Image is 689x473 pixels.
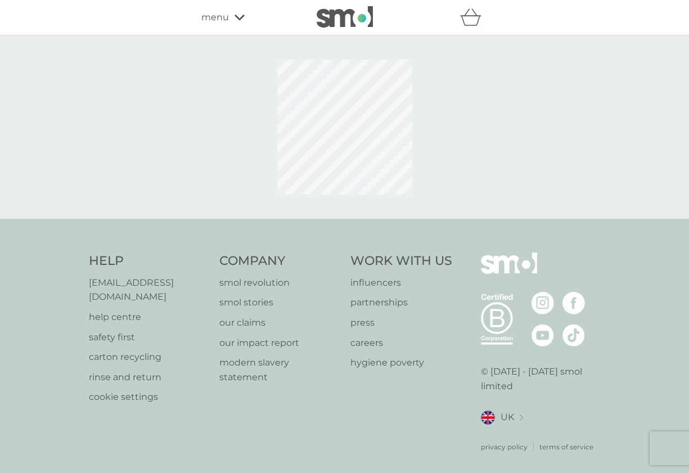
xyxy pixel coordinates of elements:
[481,364,601,393] p: © [DATE] - [DATE] smol limited
[350,355,452,370] a: hygiene poverty
[481,253,537,291] img: smol
[562,292,585,314] img: visit the smol Facebook page
[501,410,514,425] span: UK
[539,442,593,452] a: terms of service
[89,310,209,325] a: help centre
[350,316,452,330] a: press
[89,350,209,364] a: carton recycling
[219,355,339,384] a: modern slavery statement
[89,390,209,404] a: cookie settings
[89,276,209,304] a: [EMAIL_ADDRESS][DOMAIN_NAME]
[532,292,554,314] img: visit the smol Instagram page
[481,442,528,452] a: privacy policy
[89,370,209,385] a: rinse and return
[481,411,495,425] img: UK flag
[350,295,452,310] a: partnerships
[219,316,339,330] a: our claims
[201,10,229,25] span: menu
[562,324,585,346] img: visit the smol Tiktok page
[520,415,523,421] img: select a new location
[317,6,373,28] img: smol
[219,253,339,270] h4: Company
[219,276,339,290] a: smol revolution
[532,324,554,346] img: visit the smol Youtube page
[219,295,339,310] a: smol stories
[350,336,452,350] a: careers
[350,276,452,290] a: influencers
[350,253,452,270] h4: Work With Us
[89,253,209,270] h4: Help
[219,336,339,350] a: our impact report
[89,330,209,345] a: safety first
[460,6,488,29] div: basket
